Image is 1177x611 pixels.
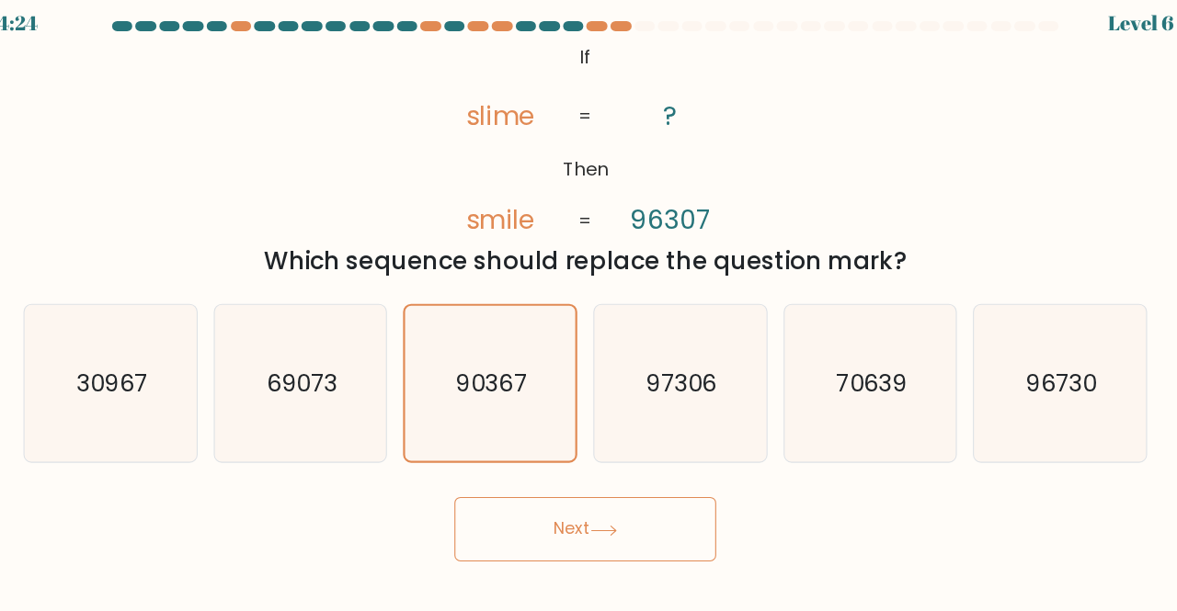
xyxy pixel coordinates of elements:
tspan: If [583,55,593,78]
div: 4:24 [51,22,88,50]
tspan: Then [568,158,609,181]
div: Level 6 [1066,22,1126,50]
text: 97306 [644,349,709,379]
button: Next [469,469,708,527]
tspan: 96307 [629,199,703,232]
tspan: smile [480,198,543,232]
tspan: = [582,109,594,132]
tspan: ? [659,104,672,137]
text: 70639 [817,349,883,379]
text: 90367 [471,350,536,379]
tspan: slime [480,104,543,137]
tspan: = [582,204,594,227]
text: 30967 [123,349,189,379]
text: 96730 [991,349,1057,379]
div: Which sequence should replace the question mark? [86,237,1091,270]
svg: @import url('[URL][DOMAIN_NAME]); [440,51,737,234]
text: 69073 [297,349,362,379]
